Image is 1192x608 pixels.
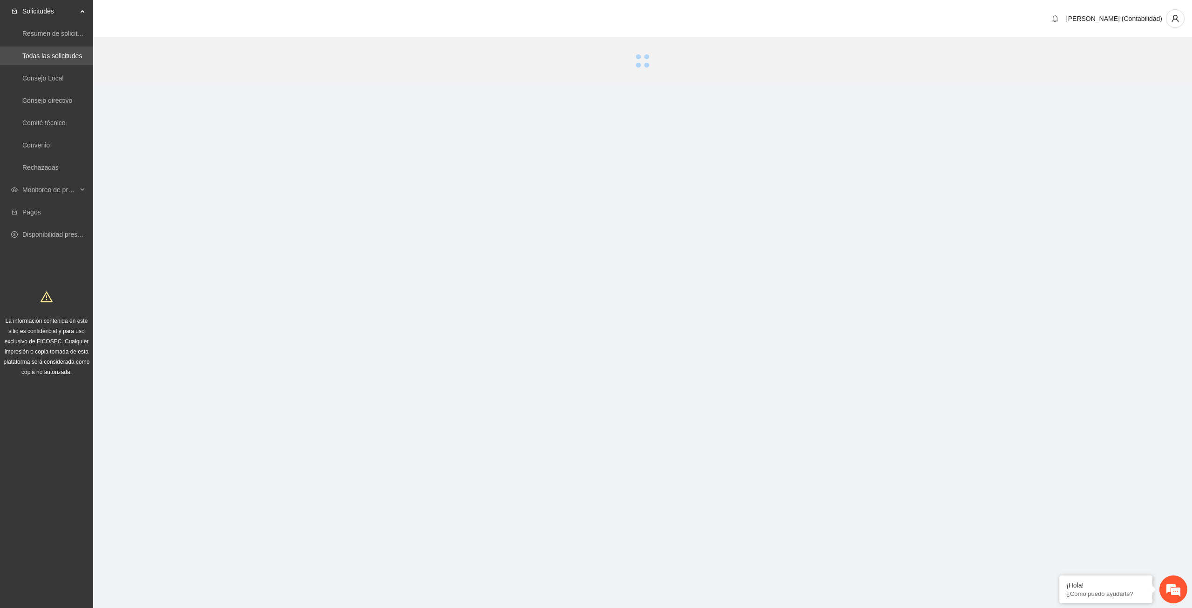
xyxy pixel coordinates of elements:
button: user [1166,9,1185,28]
a: Pagos [22,208,41,216]
span: warning [41,291,53,303]
p: ¿Cómo puedo ayudarte? [1066,590,1145,597]
a: Todas las solicitudes [22,52,82,60]
span: user [1166,14,1184,23]
span: Solicitudes [22,2,77,20]
div: ¡Hola! [1066,581,1145,589]
button: bell [1048,11,1063,26]
span: inbox [11,8,18,14]
a: Convenio [22,141,50,149]
span: eye [11,187,18,193]
span: bell [1048,15,1062,22]
a: Comité técnico [22,119,66,127]
a: Rechazadas [22,164,59,171]
a: Resumen de solicitudes por aprobar [22,30,127,37]
span: [PERSON_NAME] (Contabilidad) [1066,15,1162,22]
a: Disponibilidad presupuestal [22,231,102,238]
span: Monitoreo de proyectos [22,180,77,199]
span: La información contenida en este sitio es confidencial y para uso exclusivo de FICOSEC. Cualquier... [4,318,90,375]
a: Consejo directivo [22,97,72,104]
a: Consejo Local [22,74,64,82]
